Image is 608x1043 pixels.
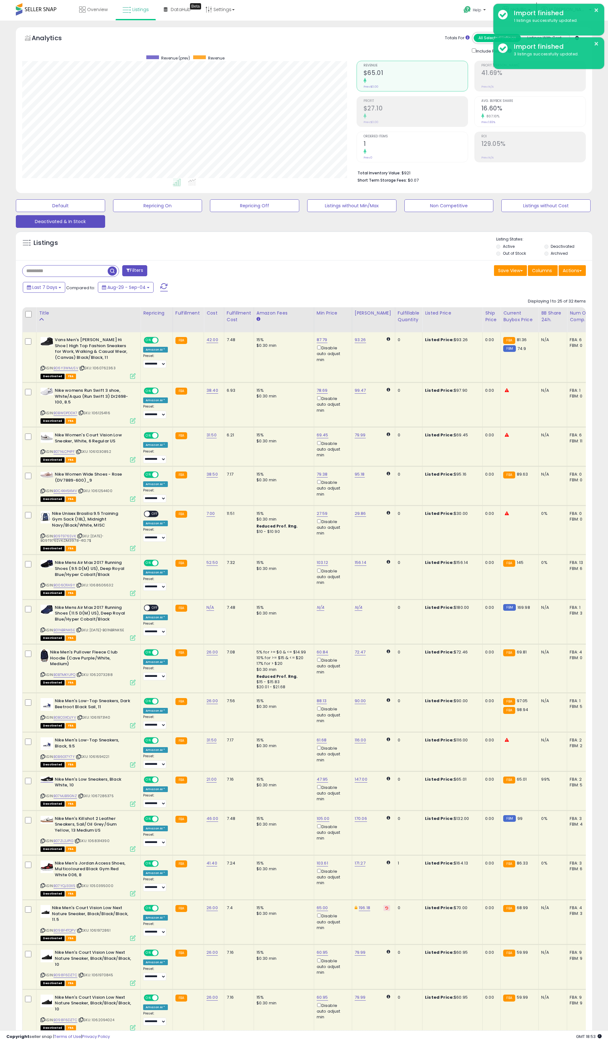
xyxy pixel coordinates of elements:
a: 95.18 [355,471,365,478]
label: Out of Stock [503,251,526,256]
span: ON [144,388,152,394]
img: 31hBTkLxA9L._SL40_.jpg [41,777,53,782]
button: Non Competitive [404,199,494,212]
label: Archived [551,251,568,256]
a: 61.68 [317,737,327,743]
img: 21ThhqjyLsL._SL40_.jpg [41,905,50,918]
div: Import finished [509,42,599,51]
img: 31H8f6UU5yL._SL40_.jpg [41,737,53,750]
small: FBM [503,345,516,352]
a: 7.00 [206,510,215,517]
div: $10 - $10.90 [256,529,309,534]
div: Import finished [509,9,599,18]
a: 90.00 [355,698,366,704]
div: Preset: [143,488,168,503]
small: FBA [175,511,187,518]
div: Repricing [143,310,170,316]
div: $156.14 [425,560,478,565]
div: $0.30 min [256,393,309,399]
span: Columns [532,267,552,274]
p: Listing States: [496,236,592,242]
div: Include Returns [467,47,519,54]
div: 0 [398,560,417,565]
span: OFF [158,472,168,478]
b: Listed Price: [425,387,454,393]
button: Filters [122,265,147,276]
span: Help [473,7,481,13]
div: 15% [256,432,309,438]
h2: 16.60% [481,105,586,113]
div: BB Share 24h. [541,310,564,323]
a: N/A [355,604,362,611]
div: FBA: 0 [570,472,591,477]
span: All listings that are unavailable for purchase on Amazon for any reason other than out-of-stock [41,590,65,596]
a: 38.50 [206,471,218,478]
div: 15% [256,337,309,343]
div: 0.00 [485,388,496,393]
div: $0.30 min [256,516,309,522]
a: B09T976SVK [54,534,76,539]
small: Prev: 0 [364,156,372,159]
div: Preset: [143,404,168,419]
a: Terms of Use [54,1034,81,1040]
div: Current Buybox Price [503,310,536,323]
div: Preset: [143,354,168,368]
span: FBA [66,374,76,379]
a: 156.14 [355,559,366,566]
a: 99.47 [355,387,366,394]
div: Amazon Fees [256,310,311,316]
button: Actions [559,265,586,276]
a: 31.50 [206,737,217,743]
span: Revenue (prev) [161,55,190,61]
div: 11.51 [227,511,249,516]
a: 79.38 [317,471,328,478]
div: Disable auto adjust min [317,440,347,458]
span: ON [144,472,152,478]
div: Listed Price [425,310,480,316]
div: FBA: 1 [570,388,591,393]
a: 65.00 [317,905,328,911]
b: Total Inventory Value: [358,170,401,176]
button: Save View [494,265,527,276]
a: Help [459,1,492,21]
b: Listed Price: [425,471,454,477]
span: All listings that are unavailable for purchase on Amazon for any reason other than out-of-stock [41,546,65,551]
a: 60.95 [317,949,328,956]
span: DataHub [171,6,191,13]
span: Profit [364,99,468,103]
span: Profit [PERSON_NAME] [481,64,586,67]
div: [PERSON_NAME] [355,310,392,316]
a: 26.00 [206,949,218,956]
a: 27.59 [317,510,328,517]
div: ASIN: [41,511,136,551]
span: Ordered Items [364,135,468,138]
span: FBA [66,590,76,596]
div: 6.93 [227,388,249,393]
div: Fulfillment Cost [227,310,251,323]
span: | SKU: 1068606632 [76,583,113,588]
h5: Listings [34,239,58,247]
div: Preset: [143,577,168,591]
a: 21.00 [206,776,217,783]
img: 31H8f6UU5yL._SL40_.jpg [41,698,53,711]
small: FBA [503,560,515,567]
button: Deactivated & In Stock [16,215,105,228]
span: Revenue [208,55,225,61]
span: | SKU: 1060762363 [79,365,116,371]
img: 316OVxsVZdL._SL40_.jpg [41,649,48,662]
div: Amazon AI * [143,521,168,526]
div: N/A [541,337,562,343]
div: $0.30 min [256,477,309,483]
span: Compared to: [66,285,95,291]
div: 7.48 [227,337,249,343]
a: 196.18 [359,905,370,911]
b: Nike Unisex Brasilia 9.5 Training Gym Sack (18L), Midnight Navy/Black/White, MISC [52,511,129,530]
div: Fulfillable Quantity [398,310,420,323]
a: 79.99 [355,432,366,438]
div: Preset: [143,449,168,464]
span: All listings that are unavailable for purchase on Amazon for any reason other than out-of-stock [41,497,65,502]
div: ASIN: [41,432,136,462]
div: Totals For [445,35,470,41]
div: FBM: 0 [570,393,591,399]
img: 31Jqn-hvVNL._SL40_.jpg [41,950,53,962]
